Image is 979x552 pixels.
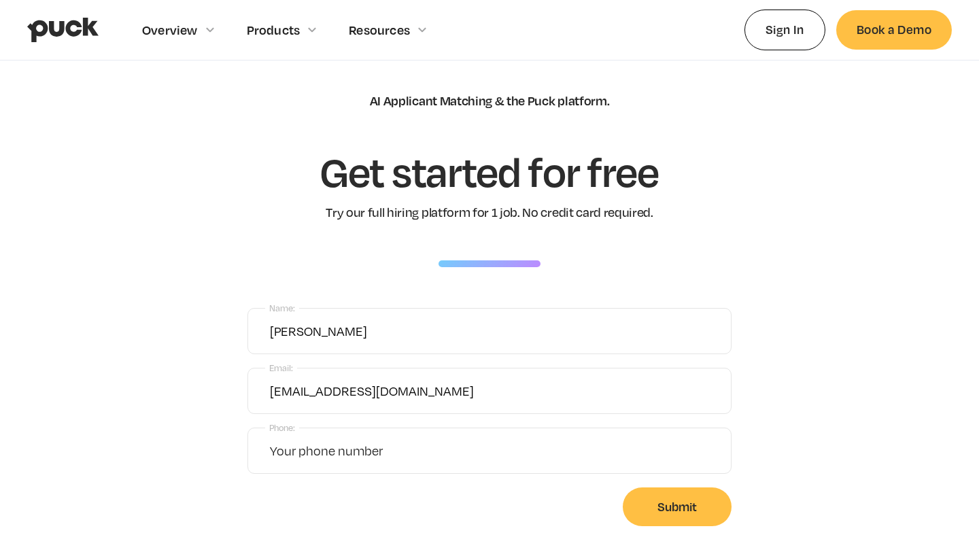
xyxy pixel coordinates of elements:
label: Name: [265,299,299,317]
div: Products [247,22,300,37]
div: Try our full hiring platform for 1 job. No credit card required. [326,205,653,220]
h1: Get started for free [320,149,659,194]
form: Free trial sign up [247,308,732,526]
label: Phone: [265,419,299,437]
input: Your full name [247,308,732,354]
label: Email: [265,359,297,377]
input: Your work email [247,368,732,414]
div: Resources [349,22,410,37]
div: Overview [142,22,198,37]
a: Book a Demo [836,10,952,49]
input: Your phone number [247,428,732,474]
a: Sign In [744,10,825,50]
input: Submit [623,487,732,526]
div: AI Applicant Matching & the Puck platform. [370,93,610,108]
